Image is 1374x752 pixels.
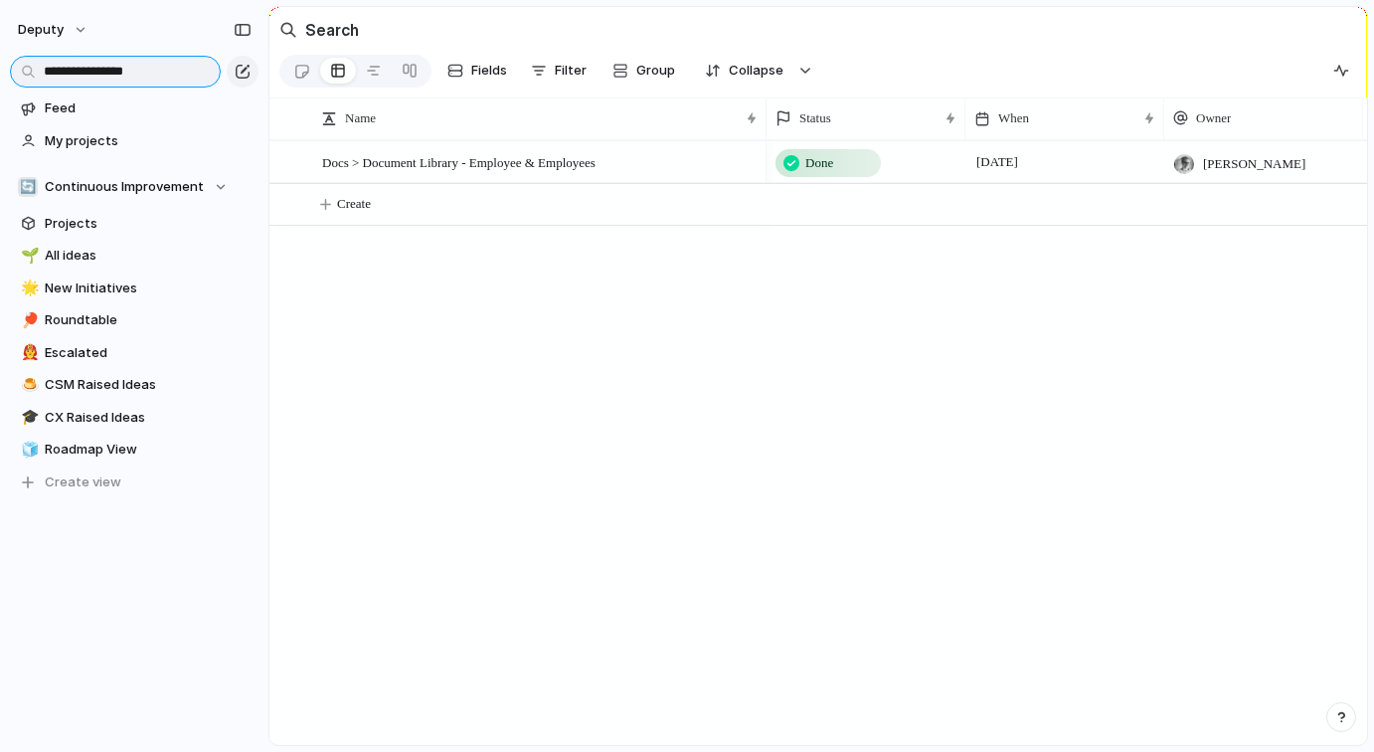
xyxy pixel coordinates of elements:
span: [DATE] [971,150,1023,174]
span: Create [337,194,371,214]
a: 🌟New Initiatives [10,274,258,303]
div: 🎓 [21,406,35,429]
button: 🧊 [18,440,38,460]
span: Projects [45,214,252,234]
span: Group [636,61,675,81]
button: 🎓 [18,408,38,428]
div: 🍮 [21,374,35,397]
span: My projects [45,131,252,151]
a: 🌱All ideas [10,241,258,271]
div: 🌟 [21,277,35,299]
a: Feed [10,94,258,123]
div: 🏓 [21,309,35,332]
a: 🏓Roundtable [10,305,258,335]
span: Continuous Improvement [45,177,204,197]
span: [PERSON_NAME] [1203,154,1305,174]
span: Roadmap View [45,440,252,460]
h2: Search [305,18,359,42]
span: Escalated [45,343,252,363]
button: 🏓 [18,310,38,330]
a: 🎓CX Raised Ideas [10,403,258,433]
span: Collapse [729,61,783,81]
div: 🔄 [18,177,38,197]
button: Create view [10,468,258,497]
div: 🧊 [21,439,35,462]
span: New Initiatives [45,279,252,298]
button: Fields [439,55,515,87]
span: Done [805,153,833,173]
a: 🧊Roadmap View [10,435,258,465]
span: Docs > Document Library - Employee & Employees [322,150,596,173]
span: Name [345,108,376,128]
button: Group [602,55,685,87]
span: Create view [45,472,121,492]
span: Roundtable [45,310,252,330]
div: 👨‍🚒 [21,341,35,364]
div: 🌱 [21,245,35,268]
span: CX Raised Ideas [45,408,252,428]
span: When [998,108,1029,128]
span: CSM Raised Ideas [45,375,252,395]
button: Filter [523,55,595,87]
button: deputy [9,14,98,46]
button: 🍮 [18,375,38,395]
a: 👨‍🚒Escalated [10,338,258,368]
span: Fields [471,61,507,81]
button: Collapse [693,55,793,87]
a: My projects [10,126,258,156]
a: Projects [10,209,258,239]
button: 🔄Continuous Improvement [10,172,258,202]
span: Owner [1196,108,1231,128]
span: Filter [555,61,587,81]
span: Status [799,108,831,128]
span: deputy [18,20,64,40]
span: Feed [45,98,252,118]
a: 🍮CSM Raised Ideas [10,370,258,400]
button: 🌱 [18,246,38,266]
span: All ideas [45,246,252,266]
button: 🌟 [18,279,38,298]
button: 👨‍🚒 [18,343,38,363]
